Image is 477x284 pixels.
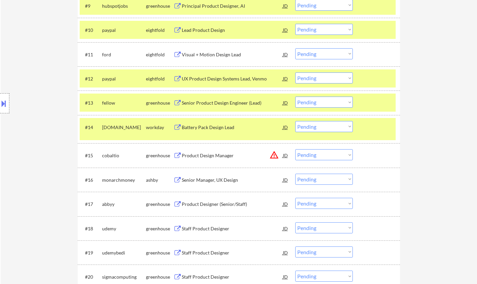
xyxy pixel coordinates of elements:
[146,177,173,183] div: ashby
[102,75,146,82] div: paypal
[102,51,146,58] div: ford
[85,201,97,208] div: #17
[102,100,146,106] div: fellow
[182,3,283,9] div: Principal Product Designer, AI
[102,152,146,159] div: cobaltio
[282,271,289,283] div: JD
[182,152,283,159] div: Product Design Manager
[146,51,173,58] div: eightfold
[182,75,283,82] div: UX Product Design Systems Lead, Venmo
[182,225,283,232] div: Staff Product Designer
[102,201,146,208] div: abbyy
[146,27,173,34] div: eightfold
[102,274,146,280] div: sigmacomputing
[182,274,283,280] div: Staff Product Designer
[282,97,289,109] div: JD
[146,152,173,159] div: greenhouse
[182,177,283,183] div: Senior Manager, UX Design
[146,124,173,131] div: workday
[282,246,289,259] div: JD
[282,48,289,60] div: JD
[102,27,146,34] div: paypal
[182,249,283,256] div: Staff Product Designer
[85,3,97,9] div: #9
[282,121,289,133] div: JD
[282,222,289,234] div: JD
[146,225,173,232] div: greenhouse
[85,249,97,256] div: #19
[182,124,283,131] div: Battery Pack Design Lead
[269,150,279,160] button: warning_amber
[85,274,97,280] div: #20
[85,27,97,34] div: #10
[182,100,283,106] div: Senior Product Design Engineer (Lead)
[182,27,283,34] div: Lead Product Design
[146,3,173,9] div: greenhouse
[146,274,173,280] div: greenhouse
[146,201,173,208] div: greenhouse
[102,177,146,183] div: monarchmoney
[102,225,146,232] div: udemy
[282,72,289,84] div: JD
[102,249,146,256] div: udemybedi
[85,225,97,232] div: #18
[85,177,97,183] div: #16
[282,24,289,36] div: JD
[146,75,173,82] div: eightfold
[282,149,289,161] div: JD
[282,174,289,186] div: JD
[102,3,146,9] div: hubspotjobs
[182,51,283,58] div: Visual + Motion Design Lead
[102,124,146,131] div: [DOMAIN_NAME]
[282,198,289,210] div: JD
[146,100,173,106] div: greenhouse
[146,249,173,256] div: greenhouse
[182,201,283,208] div: Product Designer (Senior/Staff)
